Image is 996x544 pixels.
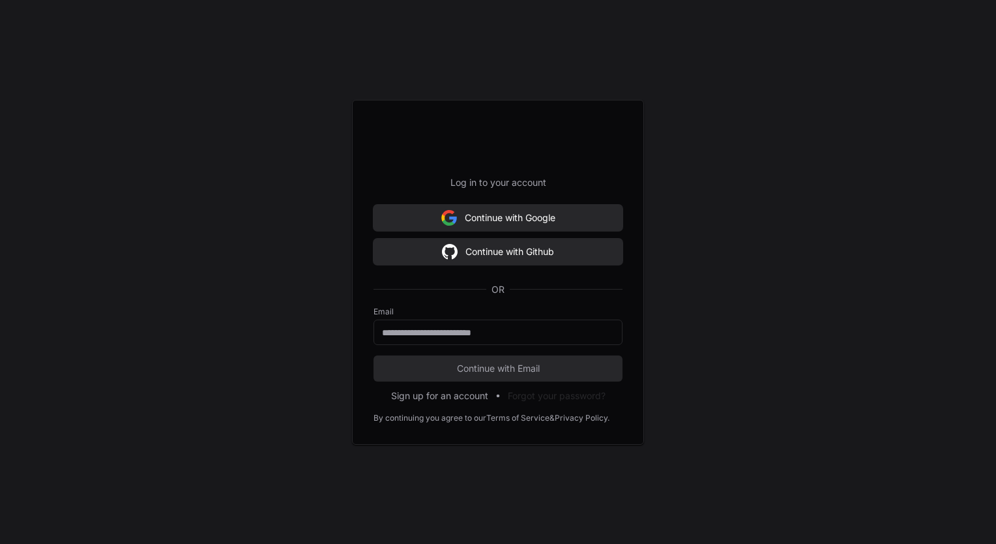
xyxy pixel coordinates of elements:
[373,205,622,231] button: Continue with Google
[391,389,488,402] button: Sign up for an account
[373,355,622,382] button: Continue with Email
[442,239,458,265] img: Sign in with google
[508,389,606,402] button: Forgot your password?
[373,362,622,375] span: Continue with Email
[373,176,622,189] p: Log in to your account
[373,307,622,317] label: Email
[486,283,510,296] span: OR
[486,413,549,423] a: Terms of Service
[373,239,622,265] button: Continue with Github
[549,413,555,423] div: &
[441,205,457,231] img: Sign in with google
[373,413,486,423] div: By continuing you agree to our
[555,413,609,423] a: Privacy Policy.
